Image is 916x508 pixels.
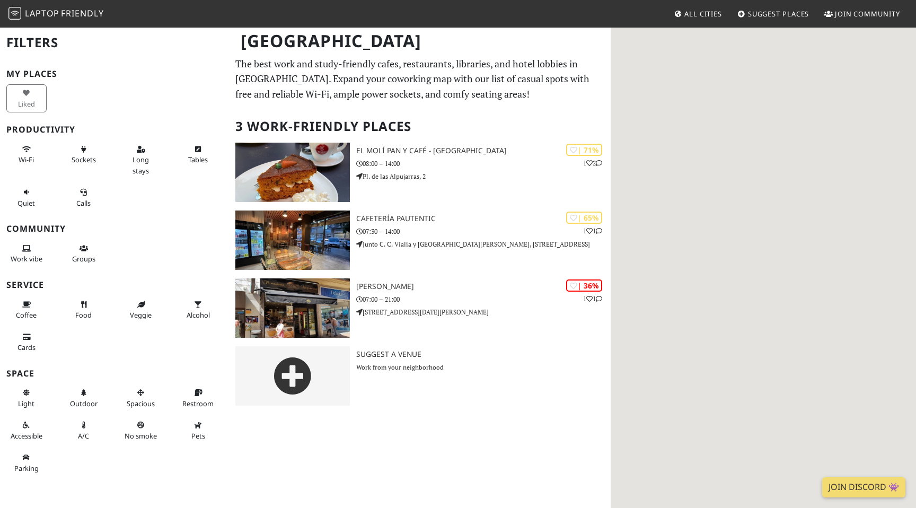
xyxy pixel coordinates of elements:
[229,211,611,270] a: Cafetería Pautentic | 65% 11 Cafetería Pautentic 07:30 – 14:00 Junto C. C. Vialia y [GEOGRAPHIC_D...
[130,310,152,320] span: Veggie
[566,212,602,224] div: | 65%
[14,463,39,473] span: Parking
[6,280,223,290] h3: Service
[61,7,103,19] span: Friendly
[8,5,104,23] a: LaptopFriendly LaptopFriendly
[17,198,35,208] span: Quiet
[182,399,214,408] span: Restroom
[133,155,149,175] span: Long stays
[188,155,208,164] span: Work-friendly tables
[64,296,104,324] button: Food
[72,254,95,264] span: Group tables
[835,9,900,19] span: Join Community
[178,296,218,324] button: Alcohol
[356,146,611,155] h3: El Molí Pan Y Café - [GEOGRAPHIC_DATA]
[121,296,161,324] button: Veggie
[684,9,722,19] span: All Cities
[583,158,602,168] p: 1 2
[356,171,611,181] p: Pl. de las Alpujarras, 2
[235,278,350,338] img: Granier
[6,384,47,412] button: Light
[229,346,611,406] a: Suggest a Venue Work from your neighborhood
[356,294,611,304] p: 07:00 – 21:00
[235,346,350,406] img: gray-place-d2bdb4477600e061c01bd816cc0f2ef0cfcb1ca9e3ad78868dd16fb2af073a21.png
[70,399,98,408] span: Outdoor area
[6,449,47,477] button: Parking
[356,307,611,317] p: [STREET_ADDRESS][DATE][PERSON_NAME]
[76,198,91,208] span: Video/audio calls
[6,369,223,379] h3: Space
[235,56,604,102] p: The best work and study-friendly cafes, restaurants, libraries, and hotel lobbies in [GEOGRAPHIC_...
[64,141,104,169] button: Sockets
[25,7,59,19] span: Laptop
[356,350,611,359] h3: Suggest a Venue
[121,384,161,412] button: Spacious
[78,431,89,441] span: Air conditioned
[356,226,611,237] p: 07:30 – 14:00
[235,110,604,143] h2: 3 Work-Friendly Places
[583,294,602,304] p: 1 1
[6,27,223,59] h2: Filters
[670,4,726,23] a: All Cities
[6,183,47,212] button: Quiet
[6,328,47,356] button: Cards
[229,278,611,338] a: Granier | 36% 11 [PERSON_NAME] 07:00 – 21:00 [STREET_ADDRESS][DATE][PERSON_NAME]
[583,226,602,236] p: 1 1
[356,159,611,169] p: 08:00 – 14:00
[6,416,47,444] button: Accessible
[19,155,34,164] span: Stable Wi-Fi
[64,240,104,268] button: Groups
[232,27,609,56] h1: [GEOGRAPHIC_DATA]
[822,477,905,497] a: Join Discord 👾
[72,155,96,164] span: Power sockets
[191,431,205,441] span: Pet friendly
[566,279,602,292] div: | 36%
[6,224,223,234] h3: Community
[356,362,611,372] p: Work from your neighborhood
[75,310,92,320] span: Food
[18,399,34,408] span: Natural light
[121,141,161,179] button: Long stays
[178,141,218,169] button: Tables
[16,310,37,320] span: Coffee
[11,254,42,264] span: People working
[748,9,809,19] span: Suggest Places
[235,211,350,270] img: Cafetería Pautentic
[178,384,218,412] button: Restroom
[64,384,104,412] button: Outdoor
[64,416,104,444] button: A/C
[64,183,104,212] button: Calls
[356,282,611,291] h3: [PERSON_NAME]
[121,416,161,444] button: No smoke
[127,399,155,408] span: Spacious
[125,431,157,441] span: Smoke free
[11,431,42,441] span: Accessible
[566,144,602,156] div: | 71%
[6,125,223,135] h3: Productivity
[820,4,904,23] a: Join Community
[187,310,210,320] span: Alcohol
[6,69,223,79] h3: My Places
[356,239,611,249] p: Junto C. C. Vialia y [GEOGRAPHIC_DATA][PERSON_NAME], [STREET_ADDRESS]
[6,141,47,169] button: Wi-Fi
[8,7,21,20] img: LaptopFriendly
[178,416,218,444] button: Pets
[229,143,611,202] a: El Molí Pan Y Café - Torremolinos | 71% 12 El Molí Pan Y Café - [GEOGRAPHIC_DATA] 08:00 – 14:00 P...
[235,143,350,202] img: El Molí Pan Y Café - Torremolinos
[6,296,47,324] button: Coffee
[17,343,36,352] span: Credit cards
[356,214,611,223] h3: Cafetería Pautentic
[733,4,814,23] a: Suggest Places
[6,240,47,268] button: Work vibe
